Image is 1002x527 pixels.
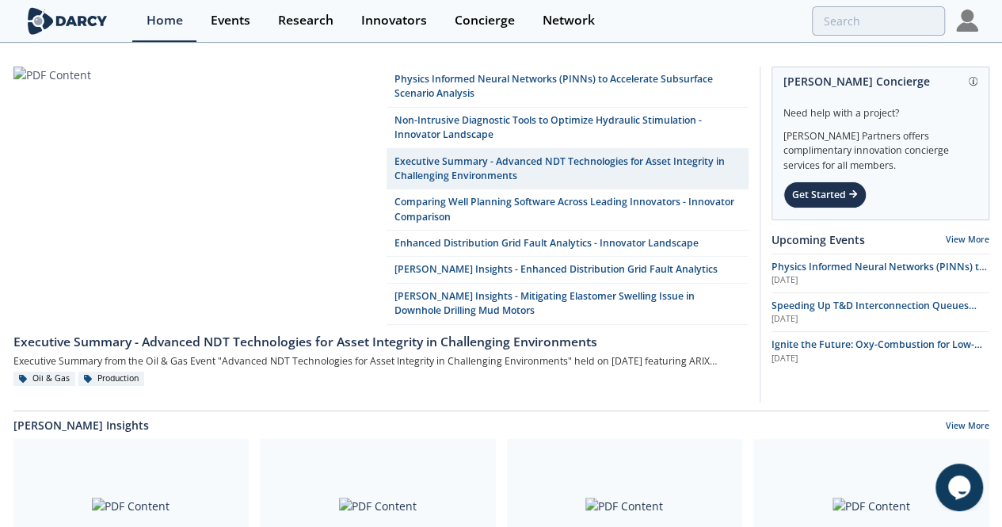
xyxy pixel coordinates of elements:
[361,14,427,27] div: Innovators
[783,67,977,95] div: [PERSON_NAME] Concierge
[13,333,749,352] div: Executive Summary - Advanced NDT Technologies for Asset Integrity in Challenging Environments
[387,284,749,325] a: [PERSON_NAME] Insights - Mitigating Elastomer Swelling Issue in Downhole Drilling Mud Motors
[772,231,865,248] a: Upcoming Events
[278,14,333,27] div: Research
[772,260,987,288] span: Physics Informed Neural Networks (PINNs) to Accelerate Subsurface Scenario Analysis
[13,372,76,386] div: Oil & Gas
[25,7,111,35] img: logo-wide.svg
[543,14,595,27] div: Network
[13,417,149,433] a: [PERSON_NAME] Insights
[969,77,977,86] img: information.svg
[387,108,749,149] a: Non-Intrusive Diagnostic Tools to Optimize Hydraulic Stimulation - Innovator Landscape
[387,189,749,231] a: Comparing Well Planning Software Across Leading Innovators - Innovator Comparison
[783,181,867,208] div: Get Started
[772,353,989,365] div: [DATE]
[812,6,945,36] input: Advanced Search
[455,14,515,27] div: Concierge
[783,120,977,173] div: [PERSON_NAME] Partners offers complimentary innovation concierge services for all members.
[387,257,749,283] a: [PERSON_NAME] Insights - Enhanced Distribution Grid Fault Analytics
[956,10,978,32] img: Profile
[387,149,749,190] a: Executive Summary - Advanced NDT Technologies for Asset Integrity in Challenging Environments
[13,352,749,372] div: Executive Summary from the Oil & Gas Event "Advanced NDT Technologies for Asset Integrity in Chal...
[772,299,989,326] a: Speeding Up T&D Interconnection Queues with Enhanced Software Solutions [DATE]
[13,325,749,352] a: Executive Summary - Advanced NDT Technologies for Asset Integrity in Challenging Environments
[935,464,986,511] iframe: chat widget
[147,14,183,27] div: Home
[772,313,989,326] div: [DATE]
[387,67,749,108] a: Physics Informed Neural Networks (PINNs) to Accelerate Subsurface Scenario Analysis
[772,338,982,365] span: Ignite the Future: Oxy-Combustion for Low-Carbon Power
[78,372,145,386] div: Production
[394,72,740,101] div: Physics Informed Neural Networks (PINNs) to Accelerate Subsurface Scenario Analysis
[772,260,989,287] a: Physics Informed Neural Networks (PINNs) to Accelerate Subsurface Scenario Analysis [DATE]
[772,299,977,327] span: Speeding Up T&D Interconnection Queues with Enhanced Software Solutions
[946,234,989,245] a: View More
[783,95,977,120] div: Need help with a project?
[211,14,250,27] div: Events
[387,231,749,257] a: Enhanced Distribution Grid Fault Analytics - Innovator Landscape
[772,274,989,287] div: [DATE]
[772,338,989,365] a: Ignite the Future: Oxy-Combustion for Low-Carbon Power [DATE]
[946,420,989,434] a: View More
